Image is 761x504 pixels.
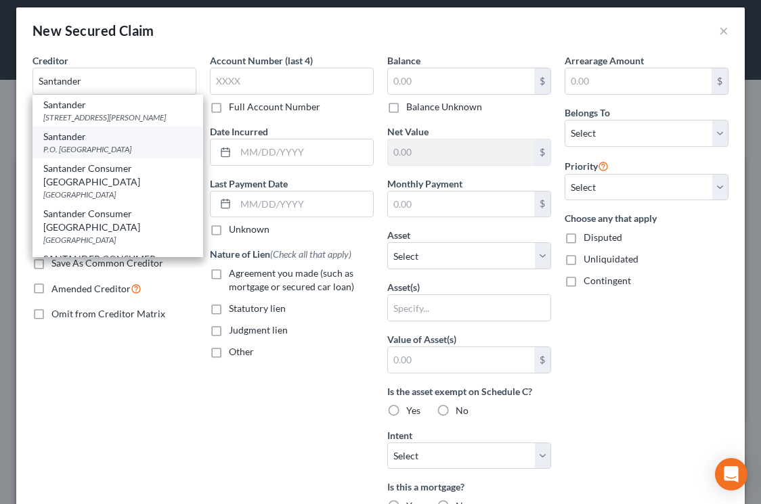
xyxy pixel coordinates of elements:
label: Balance [387,53,420,68]
div: Santander [43,130,192,143]
label: Intent [387,428,412,442]
div: Santander Consumer [GEOGRAPHIC_DATA] [43,207,192,234]
span: Asset [387,229,410,241]
div: [GEOGRAPHIC_DATA] [43,234,192,246]
span: (Check all that apply) [270,248,351,260]
label: Unknown [229,223,269,236]
label: Choose any that apply [565,211,729,225]
span: Unliquidated [584,253,638,265]
input: Search creditor by name... [32,68,196,95]
label: Save As Common Creditor [51,256,163,270]
label: Balance Unknown [406,100,482,114]
span: No [456,405,469,416]
span: Yes [406,405,420,416]
span: Judgment lien [229,324,288,336]
input: Specify... [388,295,550,321]
span: Contingent [584,275,631,286]
span: Disputed [584,231,622,243]
label: Monthly Payment [387,177,462,191]
span: Belongs To [565,107,610,118]
input: MM/DD/YYYY [236,191,373,217]
button: × [719,22,729,39]
div: $ [534,347,550,373]
div: $ [534,139,550,165]
div: $ [534,191,550,217]
input: XXXX [210,68,374,95]
label: Full Account Number [229,100,320,114]
div: SANTANDER CONSUMER [GEOGRAPHIC_DATA] [43,252,192,279]
span: Omit from Creditor Matrix [51,308,165,319]
label: Value of Asset(s) [387,332,456,346]
label: Is this a mortgage? [387,480,551,494]
span: Amended Creditor [51,283,131,294]
label: Account Number (last 4) [210,53,313,68]
span: Statutory lien [229,302,286,314]
div: Santander Consumer [GEOGRAPHIC_DATA] [43,162,192,189]
div: P.O. [GEOGRAPHIC_DATA] [43,143,192,155]
label: Arrearage Amount [565,53,644,68]
label: Is the asset exempt on Schedule C? [387,384,551,398]
div: New Secured Claim [32,21,154,40]
div: Open Intercom Messenger [715,458,747,490]
label: Net Value [387,124,429,139]
input: 0.00 [388,139,534,165]
div: $ [712,68,728,94]
input: MM/DD/YYYY [236,139,373,165]
input: 0.00 [388,191,534,217]
span: Agreement you made (such as mortgage or secured car loan) [229,267,354,292]
span: Creditor [32,55,68,66]
input: 0.00 [388,68,534,94]
label: Nature of Lien [210,247,351,261]
div: [STREET_ADDRESS][PERSON_NAME] [43,112,192,123]
span: Other [229,346,254,357]
label: Last Payment Date [210,177,288,191]
div: Santander [43,98,192,112]
input: 0.00 [388,347,534,373]
div: $ [534,68,550,94]
label: Date Incurred [210,124,268,139]
input: 0.00 [565,68,712,94]
label: Priority [565,158,609,174]
div: [GEOGRAPHIC_DATA] [43,189,192,200]
label: Asset(s) [387,280,420,294]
